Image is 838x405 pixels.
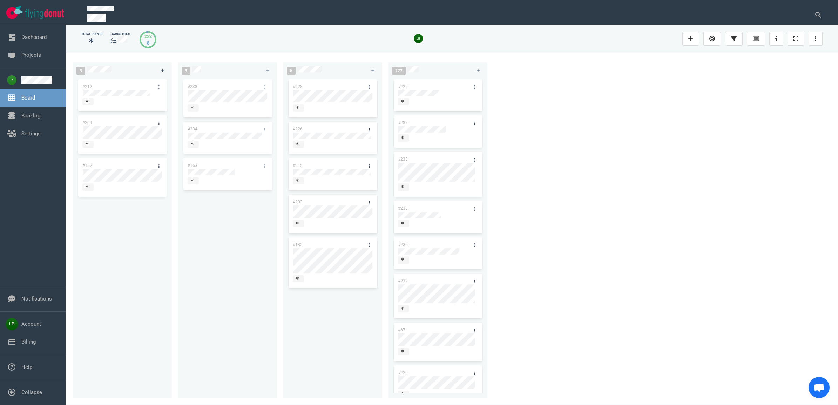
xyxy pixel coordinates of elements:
[293,200,303,204] a: #203
[188,127,197,131] a: #234
[398,328,405,332] a: #67
[82,120,92,125] a: #209
[398,120,408,125] a: #237
[188,84,197,89] a: #238
[111,32,131,36] div: cards total
[414,34,423,43] img: 26
[82,163,92,168] a: #152
[144,40,152,46] div: 8
[293,242,303,247] a: #182
[398,370,408,375] a: #220
[21,113,40,119] a: Backlog
[293,84,303,89] a: #228
[82,84,92,89] a: #212
[81,32,102,36] div: Total Points
[398,84,408,89] a: #229
[21,34,47,40] a: Dashboard
[21,52,41,58] a: Projects
[21,364,32,370] a: Help
[182,67,190,75] span: 3
[293,163,303,168] a: #215
[293,127,303,131] a: #226
[21,389,42,396] a: Collapse
[21,296,52,302] a: Notifications
[188,163,197,168] a: #163
[25,9,64,19] img: Flying Donut text logo
[21,321,41,327] a: Account
[76,67,85,75] span: 3
[809,377,830,398] a: Chat abierto
[287,67,296,75] span: 5
[21,95,35,101] a: Board
[398,278,408,283] a: #232
[21,339,36,345] a: Billing
[398,206,408,211] a: #236
[398,157,408,162] a: #233
[21,130,41,137] a: Settings
[398,242,408,247] a: #235
[392,67,406,75] span: 222
[144,33,152,40] div: 222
